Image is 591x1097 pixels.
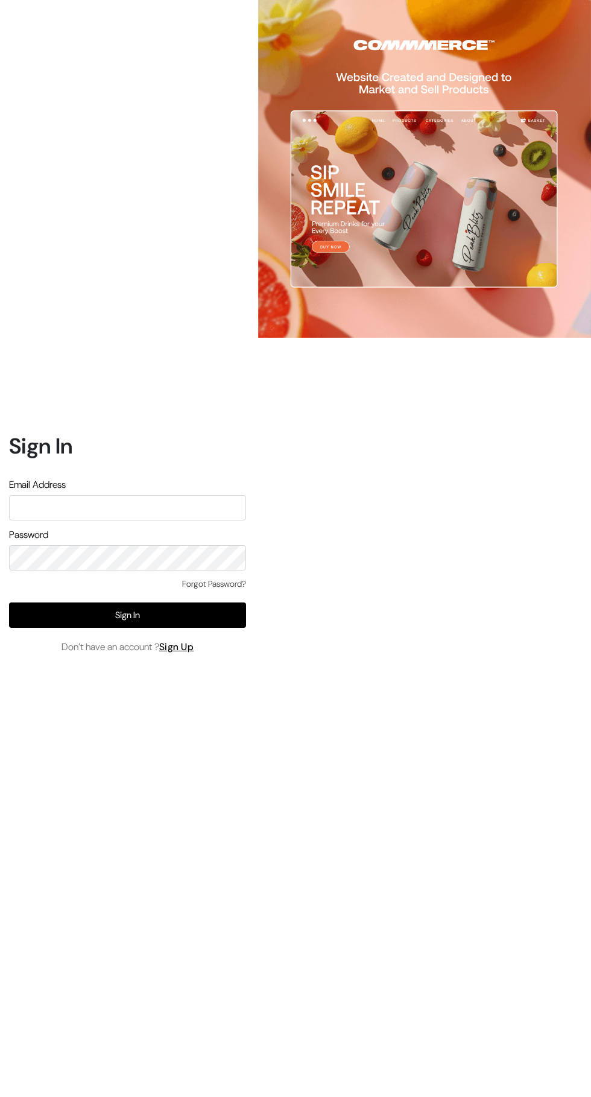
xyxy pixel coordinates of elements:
[9,602,246,628] button: Sign In
[159,640,194,653] a: Sign Up
[62,640,194,654] span: Don’t have an account ?
[182,578,246,590] a: Forgot Password?
[9,528,48,542] label: Password
[9,478,66,492] label: Email Address
[9,433,246,459] h1: Sign In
